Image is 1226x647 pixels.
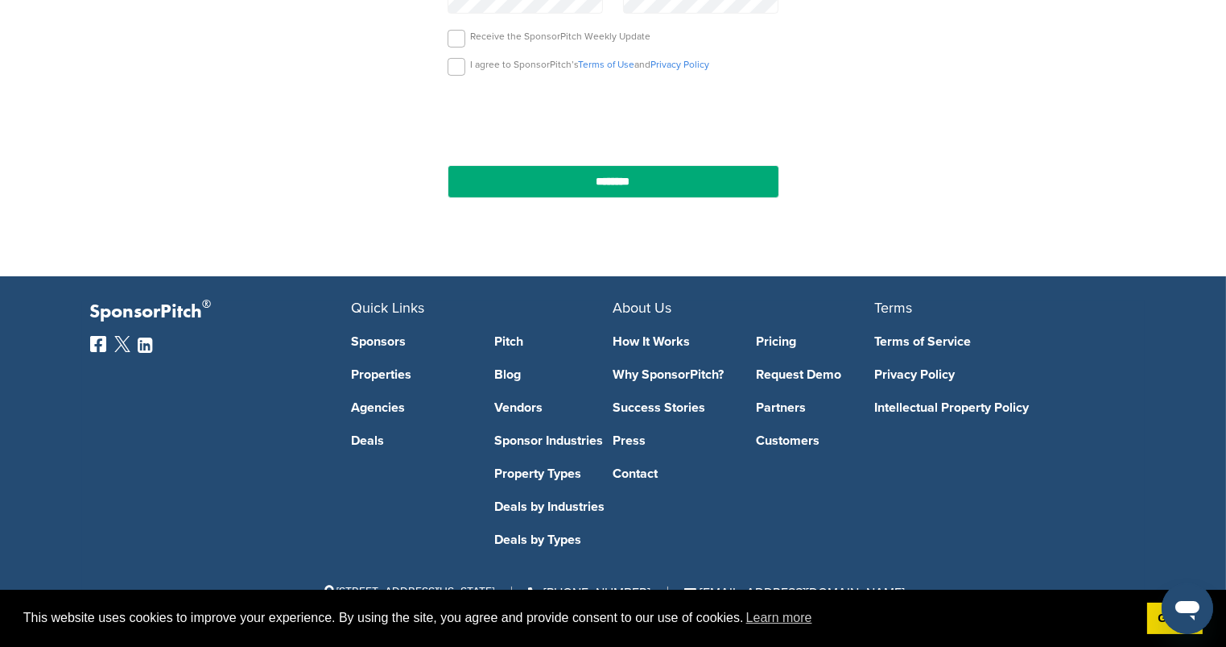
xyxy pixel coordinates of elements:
img: Facebook [90,336,106,352]
a: Customers [756,434,875,447]
a: Intellectual Property Policy [875,401,1112,414]
a: Vendors [494,401,613,414]
a: Terms of Use [579,59,635,70]
a: Pricing [756,335,875,348]
iframe: Button to launch messaging window [1162,583,1213,634]
span: This website uses cookies to improve your experience. By using the site, you agree and provide co... [23,606,1134,630]
a: Sponsor Industries [494,434,613,447]
span: Terms [875,299,913,317]
p: Receive the SponsorPitch Weekly Update [471,30,651,43]
a: [PHONE_NUMBER] [528,585,651,601]
a: How It Works [613,335,733,348]
span: [STREET_ADDRESS][US_STATE] [321,585,495,599]
a: Press [613,434,733,447]
span: Quick Links [352,299,425,317]
a: Blog [494,368,613,381]
p: I agree to SponsorPitch’s and [471,58,710,71]
a: Partners [756,401,875,414]
a: Why SponsorPitch? [613,368,733,381]
a: Sponsors [352,335,471,348]
a: Deals by Types [494,533,613,546]
a: Deals by Industries [494,500,613,513]
span: ® [203,294,212,314]
a: Contact [613,467,733,480]
a: Success Stories [613,401,733,414]
a: Privacy Policy [651,59,710,70]
a: [EMAIL_ADDRESS][DOMAIN_NAME] [684,585,906,601]
a: learn more about cookies [744,606,815,630]
p: SponsorPitch [90,301,352,324]
a: Deals [352,434,471,447]
a: Property Types [494,467,613,480]
iframe: reCAPTCHA [522,94,705,142]
a: Request Demo [756,368,875,381]
a: Terms of Service [875,335,1112,348]
a: Privacy Policy [875,368,1112,381]
a: Properties [352,368,471,381]
a: Agencies [352,401,471,414]
span: About Us [613,299,672,317]
a: Pitch [494,335,613,348]
img: Twitter [114,336,130,352]
a: dismiss cookie message [1147,603,1203,635]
